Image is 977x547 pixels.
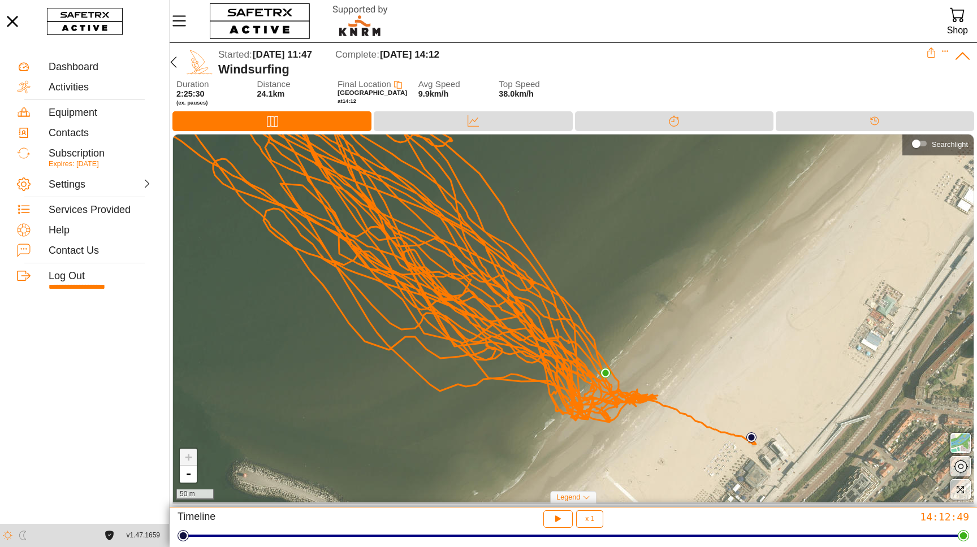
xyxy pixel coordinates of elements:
div: 14:12:49 [708,510,969,523]
img: PathEnd.svg [600,368,611,378]
div: Timeline [776,111,974,131]
span: 2:25:30 [176,89,205,98]
div: Contact Us [49,245,152,257]
span: x 1 [585,515,594,522]
button: Menu [170,9,198,33]
img: WIND_SURFING.svg [187,49,213,75]
div: Log Out [49,270,152,283]
button: Expand [941,47,949,55]
span: [DATE] 11:47 [253,49,312,60]
div: Subscription [49,147,152,160]
div: Data [374,111,572,131]
img: ContactUs.svg [17,244,31,257]
img: Activities.svg [17,80,31,94]
div: Splits [575,111,773,131]
span: 9.9km/h [418,89,449,98]
div: Searchlight [908,135,968,152]
button: x 1 [576,510,603,528]
div: Settings [49,179,98,191]
span: Top Speed [499,80,571,89]
a: License Agreement [102,531,117,540]
span: Expires: [DATE] [49,160,99,168]
a: Zoom in [180,449,197,466]
img: Help.svg [17,223,31,237]
div: Equipment [49,107,152,119]
span: Complete: [335,49,379,60]
span: at 14:12 [338,98,356,104]
img: ModeLight.svg [3,531,12,540]
span: 24.1km [257,89,285,98]
img: Subscription.svg [17,146,31,160]
span: Avg Speed [418,80,491,89]
div: Timeline [178,510,439,528]
span: [DATE] 14:12 [380,49,439,60]
span: Legend [556,493,580,501]
span: Distance [257,80,330,89]
span: Duration [176,80,249,89]
div: Services Provided [49,204,152,216]
div: Help [49,224,152,237]
div: Dashboard [49,61,152,73]
div: Searchlight [932,140,968,149]
span: [GEOGRAPHIC_DATA] [338,89,407,96]
div: 50 m [176,489,214,500]
div: Map [172,111,371,131]
img: Equipment.svg [17,106,31,119]
button: Back [165,47,183,77]
span: v1.47.1659 [127,529,160,541]
a: Zoom out [180,466,197,483]
img: ModeDark.svg [18,531,28,540]
img: RescueLogo.svg [319,3,401,40]
img: PathStart.svg [746,432,756,442]
div: Activities [49,81,152,94]
div: Windsurfing [218,62,926,77]
div: Shop [947,23,968,38]
span: Final Location [338,79,391,89]
div: Contacts [49,127,152,140]
span: 38.0km/h [499,89,534,98]
button: v1.47.1659 [120,526,167,545]
span: (ex. pauses) [176,99,249,106]
span: Started: [218,49,252,60]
